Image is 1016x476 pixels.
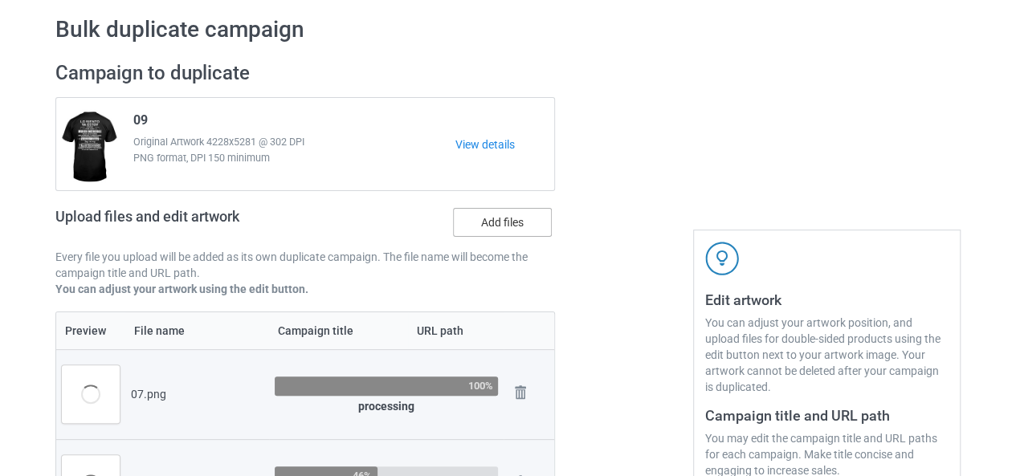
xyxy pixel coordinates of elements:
[133,134,455,150] span: Original Artwork 4228x5281 @ 302 DPI
[133,112,148,134] span: 09
[56,312,125,349] th: Preview
[131,386,263,402] div: 07.png
[125,312,269,349] th: File name
[275,398,498,414] div: processing
[705,291,949,309] h3: Edit artwork
[509,381,532,404] img: svg+xml;base64,PD94bWwgdmVyc2lvbj0iMS4wIiBlbmNvZGluZz0iVVRGLTgiPz4KPHN2ZyB3aWR0aD0iMjhweCIgaGVpZ2...
[55,283,308,295] b: You can adjust your artwork using the edit button.
[55,208,355,238] h2: Upload files and edit artwork
[705,242,739,275] img: svg+xml;base64,PD94bWwgdmVyc2lvbj0iMS4wIiBlbmNvZGluZz0iVVRGLTgiPz4KPHN2ZyB3aWR0aD0iNDJweCIgaGVpZ2...
[269,312,408,349] th: Campaign title
[55,15,961,44] h1: Bulk duplicate campaign
[705,406,949,425] h3: Campaign title and URL path
[468,380,493,391] div: 100%
[55,61,555,86] h2: Campaign to duplicate
[455,136,554,153] a: View details
[408,312,504,349] th: URL path
[705,315,949,395] div: You can adjust your artwork position, and upload files for double-sided products using the edit b...
[55,249,555,281] p: Every file you upload will be added as its own duplicate campaign. The file name will become the ...
[133,150,455,166] span: PNG format, DPI 150 minimum
[453,208,552,237] label: Add files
